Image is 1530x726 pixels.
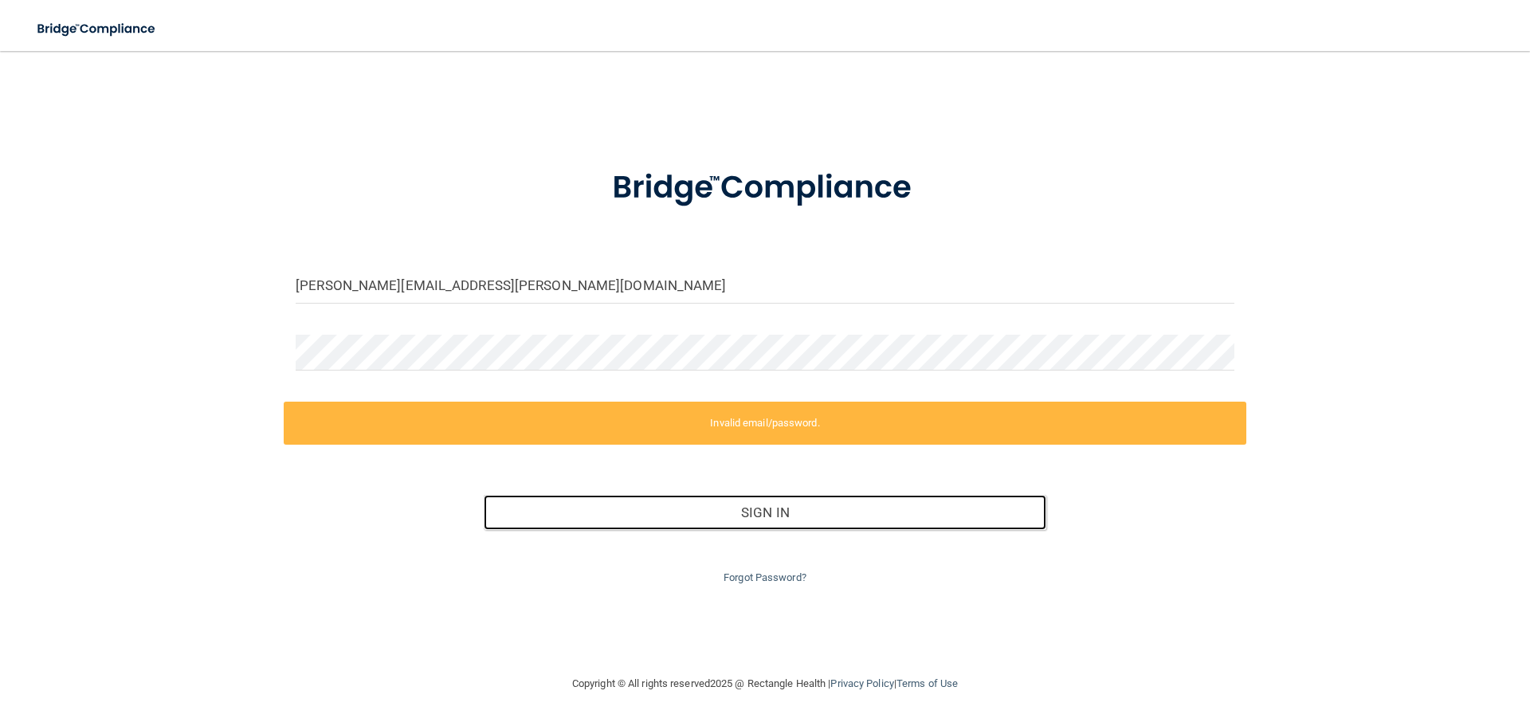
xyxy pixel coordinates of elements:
[474,658,1056,709] div: Copyright © All rights reserved 2025 @ Rectangle Health | |
[830,677,893,689] a: Privacy Policy
[24,13,171,45] img: bridge_compliance_login_screen.278c3ca4.svg
[484,495,1047,530] button: Sign In
[284,402,1246,445] label: Invalid email/password.
[896,677,958,689] a: Terms of Use
[724,571,806,583] a: Forgot Password?
[1254,613,1511,677] iframe: Drift Widget Chat Controller
[296,268,1234,304] input: Email
[579,147,951,230] img: bridge_compliance_login_screen.278c3ca4.svg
